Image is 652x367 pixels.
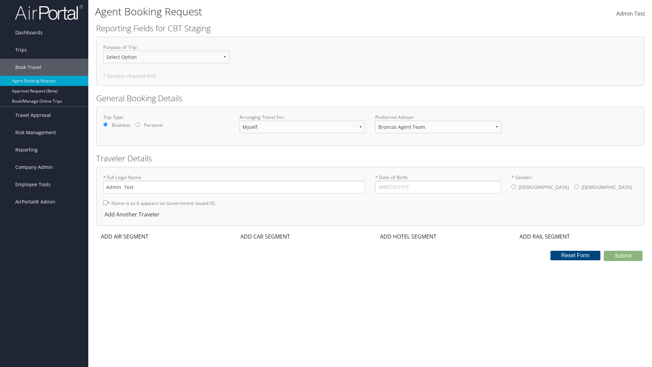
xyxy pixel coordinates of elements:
[96,232,152,241] div: ADD AIR SEGMENT
[15,141,38,158] span: Reporting
[103,114,229,121] label: Trip Type:
[112,122,130,128] label: Business
[103,174,365,193] label: * Full Legal Name
[103,197,216,209] label: * Name is as it appears on Government issued ID.
[103,210,163,219] div: Add Another Traveler
[515,232,573,241] div: ADD RAIL SEGMENT
[511,174,637,194] label: * Gender:
[375,174,501,193] label: * Date of Birth:
[103,51,229,63] select: Purpose of Trip:
[519,181,569,194] label: [DEMOGRAPHIC_DATA]
[96,153,644,164] h2: Traveler Details
[375,232,440,241] div: ADD HOTEL SEGMENT
[144,122,163,128] label: Personal
[95,4,462,19] h1: Agent Booking Request
[236,232,293,241] div: ADD CAR SEGMENT
[616,10,645,17] span: Admin Test
[15,193,55,210] span: AirPortal® Admin
[103,200,108,205] input: * Name is as it appears on Government issued ID.
[375,114,501,121] label: Preferred Advisor
[550,251,601,260] button: Reset Form
[96,22,644,34] h2: Reporting Fields for CBT Staging
[103,44,229,69] label: Purpose of Trip :
[511,185,516,189] input: * Gender:[DEMOGRAPHIC_DATA][DEMOGRAPHIC_DATA]
[15,24,43,41] span: Dashboards
[616,3,645,24] a: Admin Test
[15,176,51,193] span: Employee Tools
[103,74,637,78] h5: * Denotes required field
[375,181,501,193] input: * Date of Birth:
[15,124,56,141] span: Risk Management
[581,181,632,194] label: [DEMOGRAPHIC_DATA]
[15,41,27,58] span: Trips
[239,114,365,121] label: Arranging Travel For:
[15,4,83,20] img: airportal-logo.png
[604,251,642,261] button: Submit
[15,59,41,76] span: Book Travel
[15,107,51,124] span: Travel Approval
[574,185,579,189] input: * Gender:[DEMOGRAPHIC_DATA][DEMOGRAPHIC_DATA]
[15,159,53,176] span: Company Admin
[103,181,365,193] input: * Full Legal Name
[96,92,644,104] h2: General Booking Details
